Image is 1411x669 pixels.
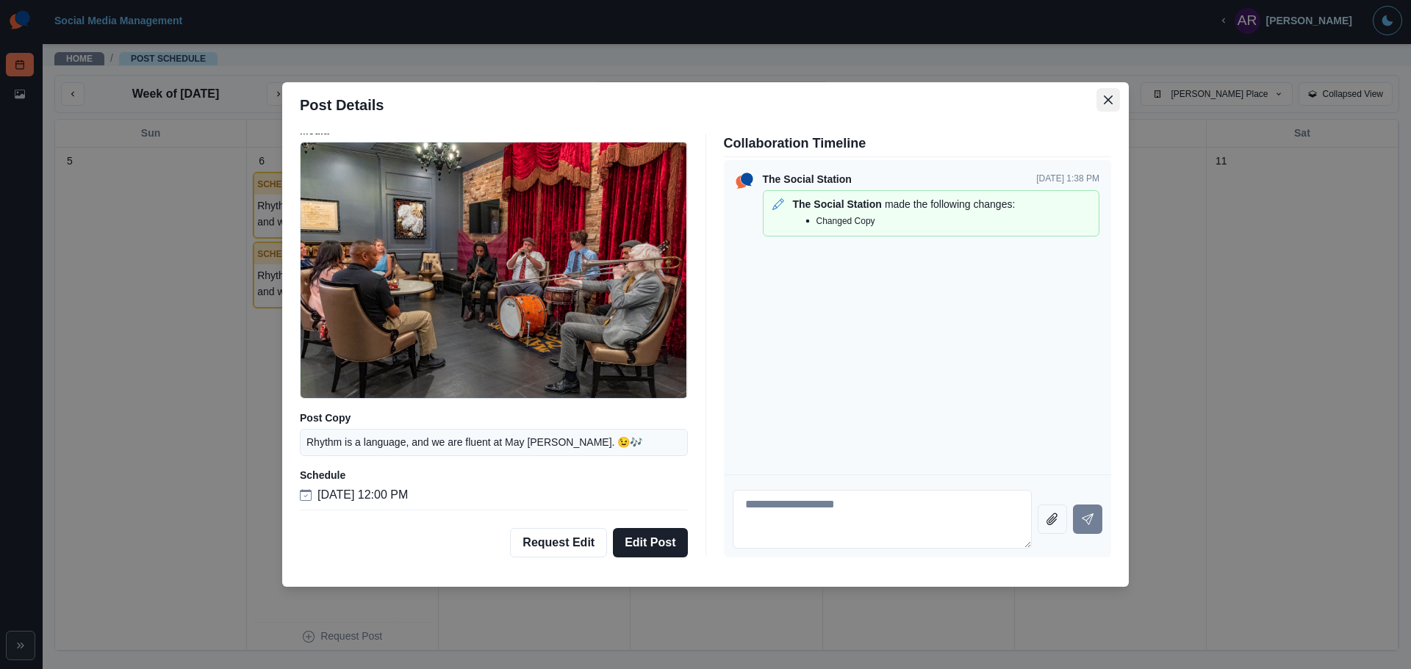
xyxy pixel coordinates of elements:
p: Changed Copy [816,214,875,228]
img: ssLogoSVG.f144a2481ffb055bcdd00c89108cbcb7.svg [733,169,756,192]
p: The Social Station [763,172,852,187]
p: The Social Station [793,197,882,212]
p: [DATE] 12:00 PM [317,486,408,504]
p: Collaboration Timeline [724,134,1112,153]
p: Post Copy [300,411,688,426]
button: Send message [1073,505,1102,534]
button: Edit Post [613,528,687,557]
header: Post Details [282,82,1129,128]
p: Rhythm is a language, and we are fluent at May [PERSON_NAME]. 😉🎶 [306,435,642,449]
button: Close [1096,88,1120,112]
p: Schedule [300,468,688,483]
p: [DATE] 1:38 PM [1036,172,1099,187]
img: hssytckdvajjdqxi718k [301,142,686,399]
p: made the following changes: [885,197,1015,212]
button: Attach file [1038,505,1067,534]
button: Request Edit [510,528,607,557]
